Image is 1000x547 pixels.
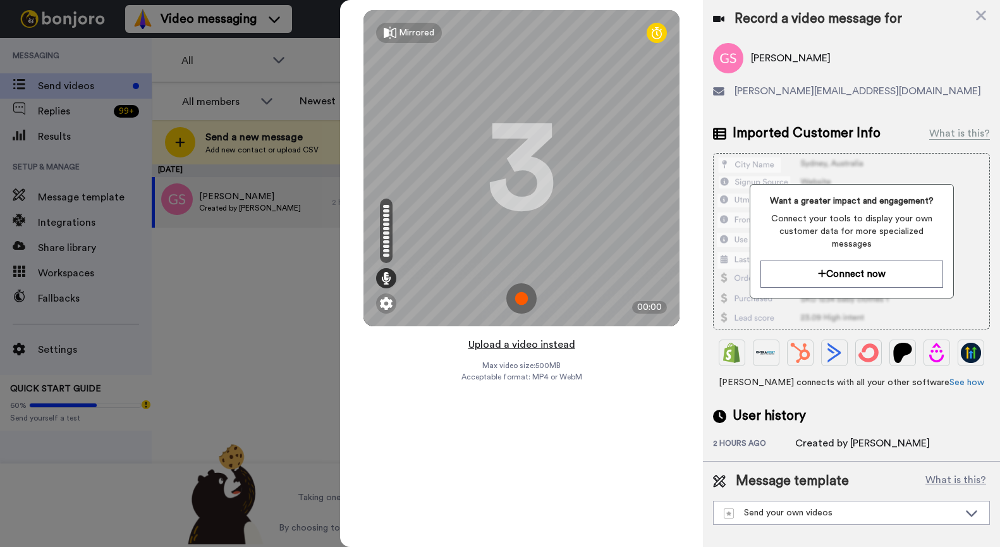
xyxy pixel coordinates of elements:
button: Connect now [760,261,943,288]
div: 2 hours ago [713,438,795,451]
div: 00:00 [632,301,667,314]
img: Hubspot [790,343,810,363]
span: Imported Customer Info [733,124,881,143]
span: [PERSON_NAME][EMAIL_ADDRESS][DOMAIN_NAME] [735,83,981,99]
img: Patreon [893,343,913,363]
img: GoHighLevel [961,343,981,363]
span: User history [733,407,806,426]
span: Message template [736,472,849,491]
img: ConvertKit [858,343,879,363]
img: Ontraport [756,343,776,363]
span: Connect your tools to display your own customer data for more specialized messages [760,212,943,250]
div: What is this? [929,126,990,141]
div: Created by [PERSON_NAME] [795,436,930,451]
div: Send your own videos [724,507,959,519]
img: ic_gear.svg [380,297,393,310]
img: Drip [927,343,947,363]
span: Acceptable format: MP4 or WebM [461,372,582,382]
div: 3 [487,121,556,216]
span: Want a greater impact and engagement? [760,195,943,207]
span: Max video size: 500 MB [482,360,561,371]
a: See how [949,378,984,387]
img: ActiveCampaign [824,343,845,363]
img: Shopify [722,343,742,363]
button: What is this? [922,472,990,491]
img: ic_record_start.svg [506,283,537,314]
span: [PERSON_NAME] connects with all your other software [713,376,990,389]
img: demo-template.svg [724,508,734,519]
button: Upload a video instead [465,336,579,353]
